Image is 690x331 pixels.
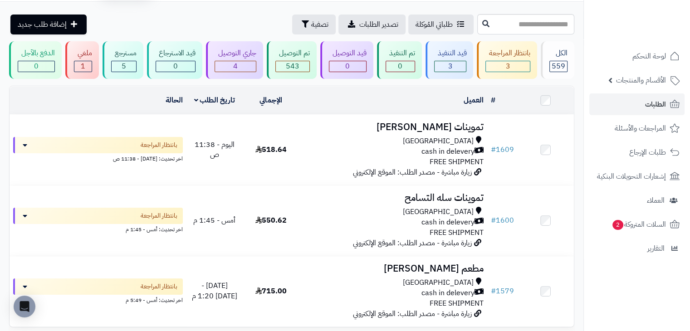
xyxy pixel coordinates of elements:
[398,61,402,72] span: 0
[353,308,472,319] span: زيارة مباشرة - مصدر الطلب: الموقع الإلكتروني
[18,61,54,72] div: 0
[156,48,196,58] div: قيد الاسترجاع
[612,218,666,231] span: السلات المتروكة
[549,48,568,58] div: الكل
[491,215,514,226] a: #1600
[13,153,183,163] div: اخر تحديث: [DATE] - 11:38 ص
[430,298,484,309] span: FREE SHIPMENT
[408,15,474,34] a: طلباتي المُوكلة
[345,61,350,72] span: 0
[81,61,85,72] span: 1
[448,61,452,72] span: 3
[647,194,665,207] span: العملاء
[255,286,287,297] span: 715.00
[111,48,137,58] div: مسترجع
[386,61,415,72] div: 0
[491,286,496,297] span: #
[491,95,495,106] a: #
[589,117,685,139] a: المراجعات والأسئلة
[491,144,496,155] span: #
[475,41,539,79] a: بانتظار المراجعة 3
[215,61,256,72] div: 4
[141,211,177,220] span: بانتظار المراجعة
[435,61,466,72] div: 3
[589,238,685,259] a: التقارير
[64,41,101,79] a: ملغي 1
[13,295,183,304] div: اخر تحديث: أمس - 5:49 م
[506,61,510,72] span: 3
[7,41,64,79] a: الدفع بالآجل 0
[353,167,472,178] span: زيارة مباشرة - مصدر الطلب: الموقع الإلكتروني
[193,215,235,226] span: أمس - 1:45 م
[192,280,237,302] span: [DATE] - [DATE] 1:20 م
[539,41,576,79] a: الكل559
[303,122,483,132] h3: تموينات [PERSON_NAME]
[375,41,424,79] a: تم التنفيذ 0
[265,41,318,79] a: تم التوصيل 543
[338,15,406,34] a: تصدير الطلبات
[101,41,145,79] a: مسترجع 5
[485,48,530,58] div: بانتظار المراجعة
[303,193,483,203] h3: تموينات سله التسامح
[194,95,235,106] a: تاريخ الطلب
[629,146,666,159] span: طلبات الإرجاع
[329,61,366,72] div: 0
[10,15,87,34] a: إضافة طلب جديد
[491,144,514,155] a: #1609
[34,61,39,72] span: 0
[645,98,666,111] span: الطلبات
[233,61,238,72] span: 4
[276,61,309,72] div: 543
[74,61,92,72] div: 1
[421,288,475,298] span: cash in delevery
[403,207,474,217] span: [GEOGRAPHIC_DATA]
[589,190,685,211] a: العملاء
[552,61,565,72] span: 559
[255,215,287,226] span: 550.62
[286,61,299,72] span: 543
[122,61,126,72] span: 5
[14,296,35,317] div: Open Intercom Messenger
[403,277,474,288] span: [GEOGRAPHIC_DATA]
[612,220,623,230] span: 2
[204,41,265,79] a: جاري التوصيل 4
[318,41,375,79] a: قيد التوصيل 0
[112,61,136,72] div: 5
[430,156,484,167] span: FREE SHIPMENT
[416,19,453,30] span: طلباتي المُوكلة
[424,41,475,79] a: قيد التنفيذ 3
[615,122,666,135] span: المراجعات والأسئلة
[303,263,483,274] h3: مطعم [PERSON_NAME]
[292,15,336,34] button: تصفية
[259,95,282,106] a: الإجمالي
[195,139,235,161] span: اليوم - 11:38 ص
[647,242,665,255] span: التقارير
[275,48,310,58] div: تم التوصيل
[632,50,666,63] span: لوحة التحكم
[486,61,530,72] div: 3
[589,93,685,115] a: الطلبات
[18,19,67,30] span: إضافة طلب جديد
[145,41,205,79] a: قيد الاسترجاع 0
[616,74,666,87] span: الأقسام والمنتجات
[491,286,514,297] a: #1579
[74,48,92,58] div: ملغي
[421,217,475,228] span: cash in delevery
[430,227,484,238] span: FREE SHIPMENT
[141,141,177,150] span: بانتظار المراجعة
[464,95,484,106] a: العميل
[589,45,685,67] a: لوحة التحكم
[18,48,55,58] div: الدفع بالآجل
[589,165,685,187] a: إشعارات التحويلات البنكية
[215,48,256,58] div: جاري التوصيل
[329,48,367,58] div: قيد التوصيل
[255,144,287,155] span: 518.64
[353,238,472,248] span: زيارة مباشرة - مصدر الطلب: الموقع الإلكتروني
[156,61,196,72] div: 0
[403,136,474,146] span: [GEOGRAPHIC_DATA]
[589,141,685,163] a: طلبات الإرجاع
[311,19,328,30] span: تصفية
[421,146,475,157] span: cash in delevery
[141,282,177,291] span: بانتظار المراجعة
[434,48,467,58] div: قيد التنفيذ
